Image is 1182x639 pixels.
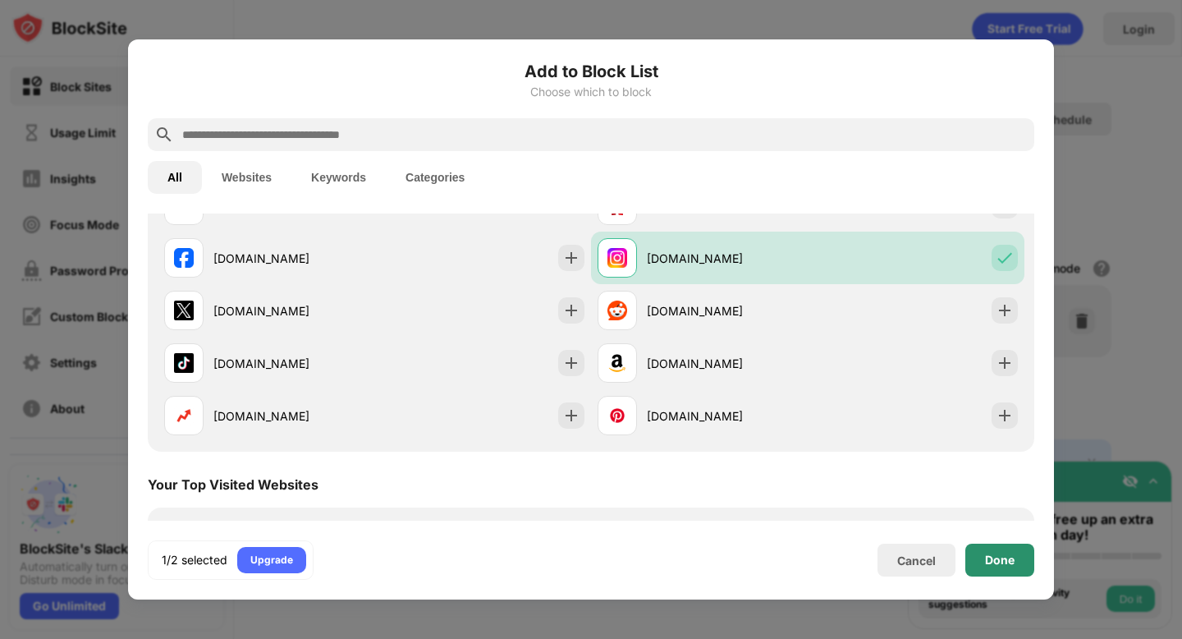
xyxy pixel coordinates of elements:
[386,161,484,194] button: Categories
[250,552,293,568] div: Upgrade
[213,407,374,425] div: [DOMAIN_NAME]
[213,250,374,267] div: [DOMAIN_NAME]
[148,59,1034,84] h6: Add to Block List
[162,552,227,568] div: 1/2 selected
[202,161,291,194] button: Websites
[174,353,194,373] img: favicons
[148,476,318,493] div: Your Top Visited Websites
[291,161,386,194] button: Keywords
[148,161,202,194] button: All
[607,248,627,268] img: favicons
[647,407,808,425] div: [DOMAIN_NAME]
[174,406,194,425] img: favicons
[174,248,194,268] img: favicons
[985,554,1015,567] div: Done
[213,302,374,319] div: [DOMAIN_NAME]
[647,250,808,267] div: [DOMAIN_NAME]
[647,302,808,319] div: [DOMAIN_NAME]
[647,355,808,372] div: [DOMAIN_NAME]
[607,406,627,425] img: favicons
[174,301,194,320] img: favicons
[154,125,174,145] img: search.svg
[607,301,627,320] img: favicons
[148,85,1034,99] div: Choose which to block
[213,355,374,372] div: [DOMAIN_NAME]
[607,353,627,373] img: favicons
[897,554,936,568] div: Cancel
